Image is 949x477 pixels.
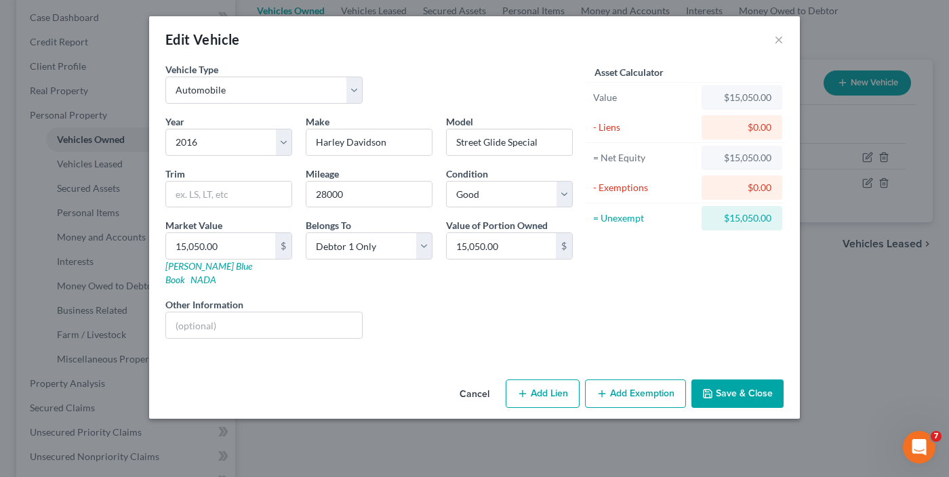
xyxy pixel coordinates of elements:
input: 0.00 [166,233,275,259]
div: $ [556,233,572,259]
span: Belongs To [306,220,351,231]
div: $ [275,233,291,259]
label: Year [165,115,184,129]
a: NADA [190,274,216,285]
input: ex. Nissan [306,129,432,155]
div: Value [593,91,695,104]
div: = Unexempt [593,211,695,225]
div: Edit Vehicle [165,30,240,49]
div: $15,050.00 [712,151,771,165]
label: Value of Portion Owned [446,218,548,232]
div: - Exemptions [593,181,695,194]
button: Add Exemption [585,379,686,408]
input: 0.00 [447,233,556,259]
iframe: Intercom live chat [903,431,935,463]
input: -- [306,182,432,207]
label: Asset Calculator [594,65,664,79]
input: ex. Altima [447,129,572,155]
button: × [774,31,784,47]
input: (optional) [166,312,362,338]
div: $0.00 [712,121,771,134]
span: Make [306,116,329,127]
div: $0.00 [712,181,771,194]
label: Market Value [165,218,222,232]
button: Cancel [449,381,500,408]
label: Condition [446,167,488,181]
button: Add Lien [506,379,580,408]
label: Model [446,115,473,129]
label: Mileage [306,167,339,181]
div: $15,050.00 [712,91,771,104]
span: 7 [931,431,942,442]
div: - Liens [593,121,695,134]
label: Vehicle Type [165,62,218,77]
label: Other Information [165,297,243,312]
label: Trim [165,167,185,181]
input: ex. LS, LT, etc [166,182,291,207]
a: [PERSON_NAME] Blue Book [165,260,252,285]
button: Save & Close [691,379,784,408]
div: = Net Equity [593,151,695,165]
div: $15,050.00 [712,211,771,225]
